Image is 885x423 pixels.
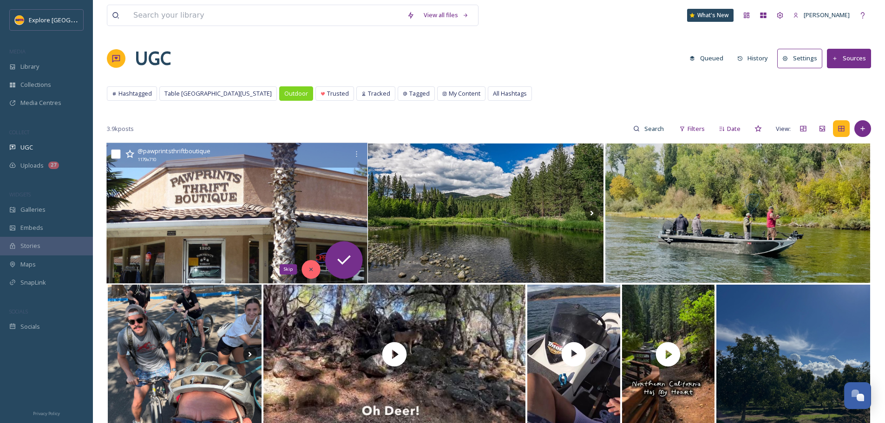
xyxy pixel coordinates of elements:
span: Date [727,124,741,133]
span: Collections [20,80,51,89]
span: SnapLink [20,278,46,287]
span: Privacy Policy [33,410,60,416]
button: Settings [777,49,822,68]
img: The Middle Fork of the Feather River in Graeagle #featherriver #middleforkofthefeatherriver #wild... [368,143,604,283]
span: WIDGETS [9,191,31,198]
a: Settings [777,49,827,68]
span: My Content [449,89,480,98]
span: Explore [GEOGRAPHIC_DATA] [29,15,111,24]
span: Tracked [368,89,390,98]
a: View all files [419,6,473,24]
input: Search [640,119,670,138]
a: UGC [135,45,171,72]
span: @ pawprintsthriftboutique [138,147,211,155]
a: What's New [687,9,734,22]
button: Sources [827,49,871,68]
span: Tagged [409,89,430,98]
span: View: [776,124,791,133]
img: Butte%20County%20logo.png [15,15,24,25]
span: Library [20,62,39,71]
span: Galleries [20,205,46,214]
a: History [733,49,778,67]
a: [PERSON_NAME] [788,6,854,24]
span: 3.9k posts [107,124,134,133]
span: Maps [20,260,36,269]
span: Filters [688,124,705,133]
span: COLLECT [9,129,29,136]
span: Hashtagged [118,89,152,98]
span: MEDIA [9,48,26,55]
img: Great times back on the home river chasing #kingsalmon #kingsalmon #willieboats #fishon #chinooks... [605,143,870,283]
span: Uploads [20,161,44,170]
span: Trusted [327,89,349,98]
button: History [733,49,773,67]
a: Queued [685,49,733,67]
button: Open Chat [844,382,871,409]
span: [PERSON_NAME] [804,11,850,19]
a: Privacy Policy [33,407,60,418]
span: Outdoor [284,89,308,98]
button: Queued [685,49,728,67]
span: Media Centres [20,98,61,107]
span: 1179 x 710 [138,156,156,163]
div: 27 [48,162,59,169]
span: All Hashtags [493,89,527,98]
span: Stories [20,241,40,250]
img: PawPrints Thrift Boutique is run entirely by volunteers, and all store profits go towards funding... [106,143,367,284]
span: Socials [20,322,40,331]
input: Search your library [129,5,402,26]
span: UGC [20,143,33,152]
span: Table [GEOGRAPHIC_DATA][US_STATE] [164,89,272,98]
span: Embeds [20,223,43,232]
div: Skip [279,264,296,275]
span: SOCIALS [9,308,28,315]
